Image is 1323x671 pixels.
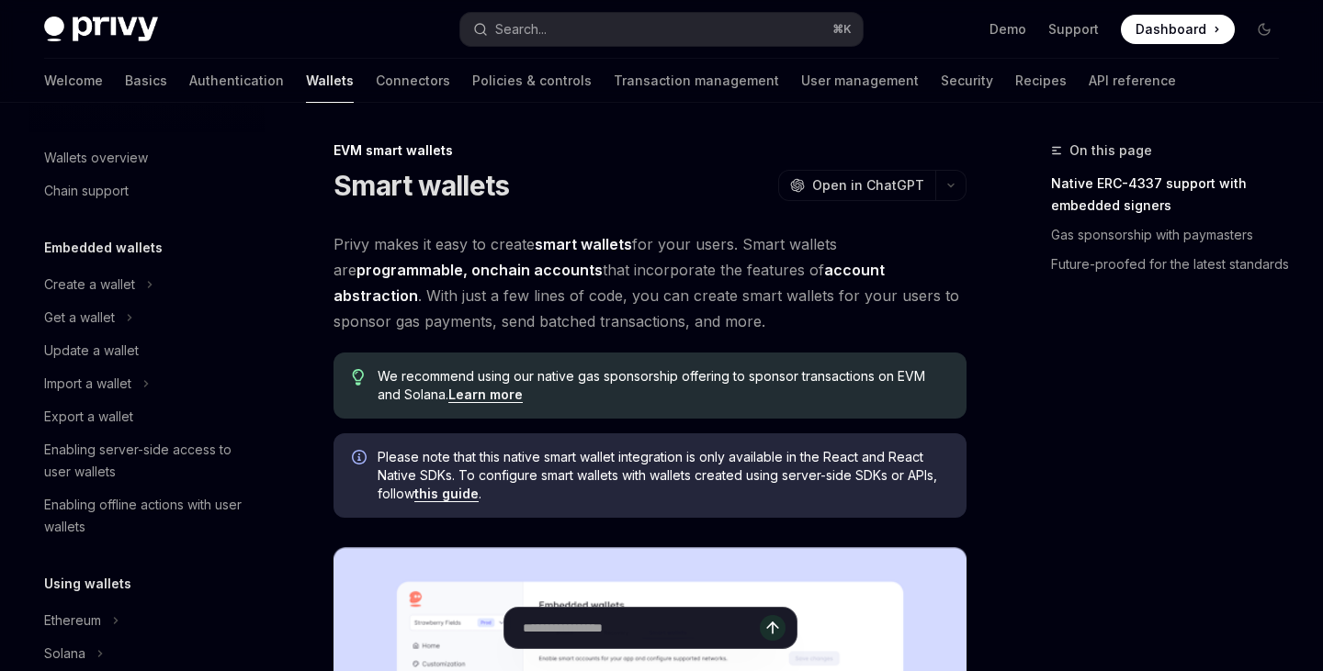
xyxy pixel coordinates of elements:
[352,369,365,386] svg: Tip
[1089,59,1176,103] a: API reference
[1249,15,1279,44] button: Toggle dark mode
[44,406,133,428] div: Export a wallet
[352,450,370,468] svg: Info
[29,141,265,174] a: Wallets overview
[812,176,924,195] span: Open in ChatGPT
[29,488,265,543] a: Enabling offline actions with user wallets
[1015,59,1067,103] a: Recipes
[44,147,148,169] div: Wallets overview
[760,615,786,641] button: Send message
[189,59,284,103] a: Authentication
[44,307,115,329] div: Get a wallet
[1051,250,1294,279] a: Future-proofed for the latest standards
[1069,140,1152,162] span: On this page
[989,20,1026,39] a: Demo
[535,235,632,253] strong: smart wallets
[44,340,139,362] div: Update a wallet
[44,494,254,538] div: Enabling offline actions with user wallets
[29,334,265,367] a: Update a wallet
[448,386,523,403] a: Learn more
[125,59,167,103] a: Basics
[29,400,265,433] a: Export a wallet
[495,18,547,40] div: Search...
[414,486,479,502] a: this guide
[334,141,967,160] div: EVM smart wallets
[334,231,967,334] span: Privy makes it easy to create for your users. Smart wallets are that incorporate the features of ...
[44,573,131,595] h5: Using wallets
[29,174,265,207] a: Chain support
[778,170,935,201] button: Open in ChatGPT
[1051,169,1294,220] a: Native ERC-4337 support with embedded signers
[801,59,919,103] a: User management
[44,59,103,103] a: Welcome
[1048,20,1099,39] a: Support
[460,13,862,46] button: Search...⌘K
[44,373,131,395] div: Import a wallet
[376,59,450,103] a: Connectors
[44,180,129,202] div: Chain support
[1121,15,1235,44] a: Dashboard
[614,59,779,103] a: Transaction management
[378,448,948,503] span: Please note that this native smart wallet integration is only available in the React and React Na...
[1136,20,1206,39] span: Dashboard
[472,59,592,103] a: Policies & controls
[44,643,85,665] div: Solana
[44,17,158,42] img: dark logo
[334,169,509,202] h1: Smart wallets
[44,439,254,483] div: Enabling server-side access to user wallets
[378,367,948,404] span: We recommend using our native gas sponsorship offering to sponsor transactions on EVM and Solana.
[1051,220,1294,250] a: Gas sponsorship with paymasters
[29,433,265,488] a: Enabling server-side access to user wallets
[44,609,101,632] div: Ethereum
[44,274,135,296] div: Create a wallet
[356,261,603,279] strong: programmable, onchain accounts
[941,59,993,103] a: Security
[44,237,163,259] h5: Embedded wallets
[306,59,354,103] a: Wallets
[832,22,852,37] span: ⌘ K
